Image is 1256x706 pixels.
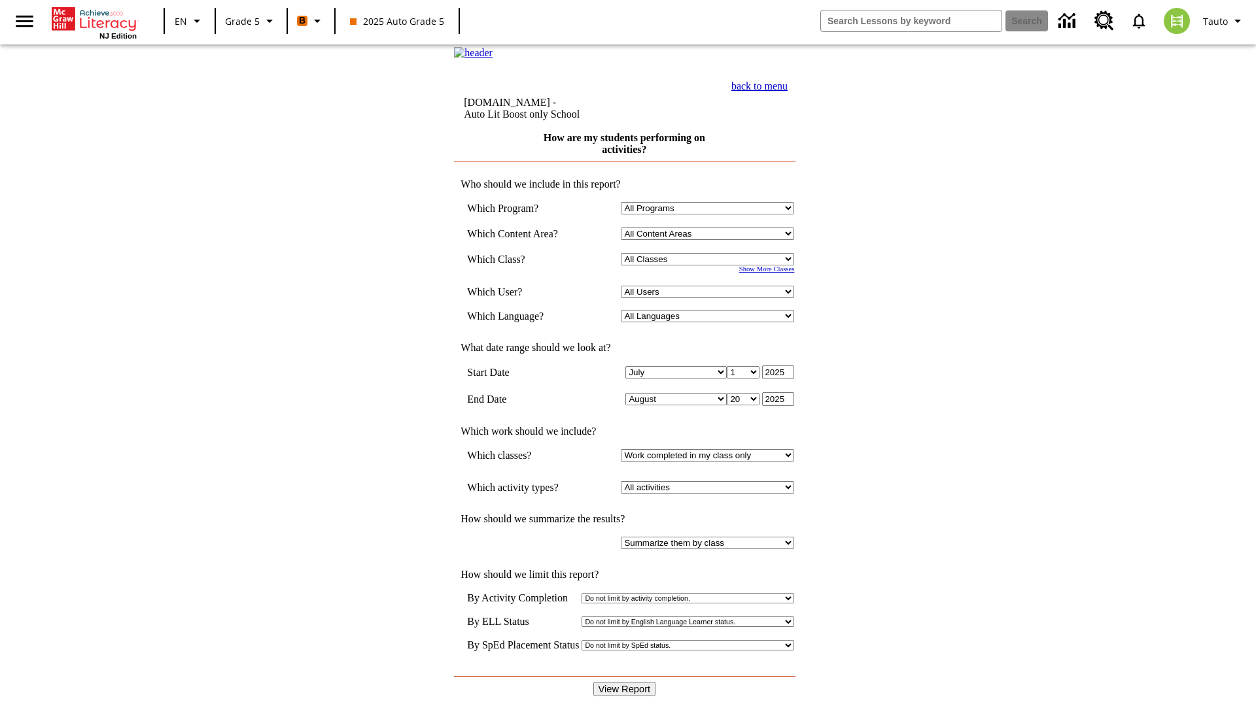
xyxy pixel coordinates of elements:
a: Notifications [1122,4,1156,38]
a: Resource Center, Will open in new tab [1087,3,1122,39]
td: [DOMAIN_NAME] - [464,97,663,120]
img: avatar image [1164,8,1190,34]
td: Which User? [467,286,577,298]
button: Select a new avatar [1156,4,1198,38]
span: NJ Edition [99,32,137,40]
div: Home [52,5,137,40]
button: Open side menu [5,2,44,41]
button: Language: EN, Select a language [169,9,211,33]
button: Grade: Grade 5, Select a grade [220,9,283,33]
nobr: Which Content Area? [467,228,558,239]
a: Data Center [1051,3,1087,39]
span: Grade 5 [225,14,260,28]
td: By SpEd Placement Status [467,639,579,651]
td: Which Language? [467,310,577,322]
a: How are my students performing on activities? [544,132,705,155]
button: Profile/Settings [1198,9,1251,33]
td: Who should we include in this report? [454,178,794,190]
span: Tauto [1203,14,1228,28]
span: 2025 Auto Grade 5 [350,14,444,28]
td: Which Program? [467,202,577,214]
td: By Activity Completion [467,592,579,604]
nobr: Auto Lit Boost only School [464,109,580,120]
a: back to menu [731,80,788,92]
input: search field [821,10,1002,31]
button: Boost Class color is orange. Change class color [292,9,330,33]
span: B [299,12,305,29]
td: How should we summarize the results? [454,513,794,525]
td: Which classes? [467,449,577,462]
td: How should we limit this report? [454,569,794,580]
td: Which work should we include? [454,426,794,437]
td: End Date [467,392,577,406]
td: Start Date [467,365,577,379]
img: header [454,47,493,59]
td: Which Class? [467,253,577,265]
td: By ELL Status [467,616,579,628]
a: Show More Classes [739,265,795,273]
input: View Report [593,682,656,696]
td: What date range should we look at? [454,342,794,354]
td: Which activity types? [467,481,577,494]
span: EN [175,14,187,28]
